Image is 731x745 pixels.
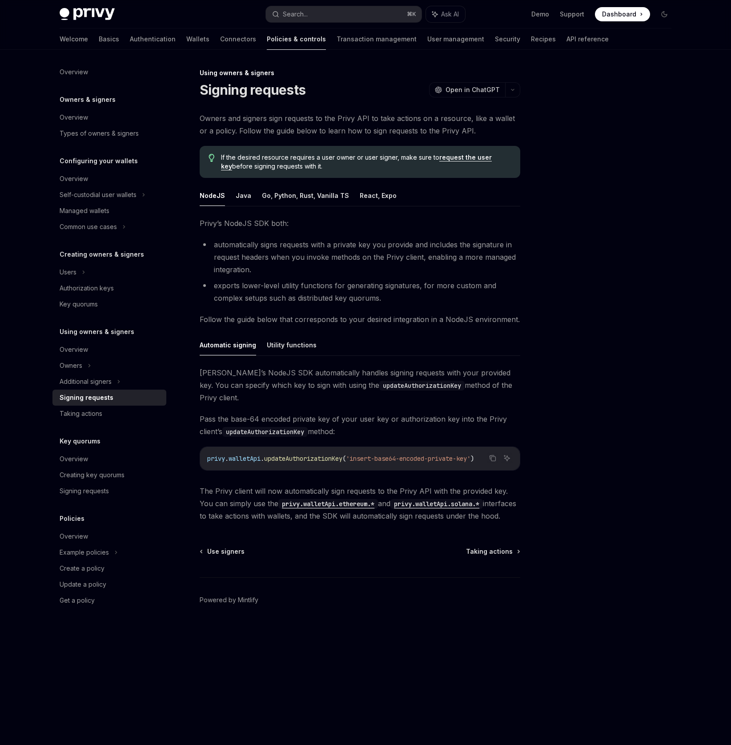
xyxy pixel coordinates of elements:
[60,531,88,542] div: Overview
[60,8,115,20] img: dark logo
[60,579,106,590] div: Update a policy
[60,344,88,355] div: Overview
[52,451,166,467] a: Overview
[60,94,116,105] h5: Owners & signers
[200,334,256,355] button: Automatic signing
[200,82,305,98] h1: Signing requests
[60,67,88,77] div: Overview
[200,68,520,77] div: Using owners & signers
[207,455,225,463] span: privy
[60,205,109,216] div: Managed wallets
[60,299,98,310] div: Key quorums
[60,392,113,403] div: Signing requests
[501,452,513,464] button: Ask AI
[407,11,416,18] span: ⌘ K
[130,28,176,50] a: Authentication
[99,28,119,50] a: Basics
[200,185,225,206] button: NodeJS
[531,10,549,19] a: Demo
[52,390,166,406] a: Signing requests
[52,592,166,608] a: Get a policy
[52,109,166,125] a: Overview
[225,455,229,463] span: .
[52,171,166,187] a: Overview
[264,455,342,463] span: updateAuthorizationKey
[60,376,112,387] div: Additional signers
[429,82,505,97] button: Open in ChatGPT
[446,85,500,94] span: Open in ChatGPT
[52,576,166,592] a: Update a policy
[221,153,511,171] span: If the desired resource requires a user owner or user signer, make sure to before signing request...
[60,221,117,232] div: Common use cases
[200,413,520,438] span: Pass the base-64 encoded private key of your user key or authorization key into the Privy client’...
[470,455,474,463] span: )
[60,563,104,574] div: Create a policy
[229,455,261,463] span: walletApi
[52,64,166,80] a: Overview
[283,9,308,20] div: Search...
[60,470,125,480] div: Creating key quorums
[262,185,349,206] button: Go, Python, Rust, Vanilla TS
[52,560,166,576] a: Create a policy
[390,499,483,509] code: privy.walletApi.solana.*
[52,296,166,312] a: Key quorums
[426,6,465,22] button: Ask AI
[52,483,166,499] a: Signing requests
[390,499,483,508] a: privy.walletApi.solana.*
[200,217,520,230] span: Privy’s NodeJS SDK both:
[427,28,484,50] a: User management
[379,381,465,391] code: updateAuthorizationKey
[186,28,209,50] a: Wallets
[466,547,513,556] span: Taking actions
[60,454,88,464] div: Overview
[60,28,88,50] a: Welcome
[52,528,166,544] a: Overview
[346,455,470,463] span: 'insert-base64-encoded-private-key'
[566,28,609,50] a: API reference
[495,28,520,50] a: Security
[278,499,378,509] code: privy.walletApi.ethereum.*
[657,7,671,21] button: Toggle dark mode
[60,547,109,558] div: Example policies
[60,283,114,294] div: Authorization keys
[52,342,166,358] a: Overview
[207,547,245,556] span: Use signers
[236,185,251,206] button: Java
[466,547,519,556] a: Taking actions
[60,128,139,139] div: Types of owners & signers
[201,547,245,556] a: Use signers
[200,238,520,276] li: automatically signs requests with a private key you provide and includes the signature in request...
[60,156,138,166] h5: Configuring your wallets
[220,28,256,50] a: Connectors
[200,596,258,604] a: Powered by Mintlify
[200,366,520,404] span: [PERSON_NAME]’s NodeJS SDK automatically handles signing requests with your provided key. You can...
[52,280,166,296] a: Authorization keys
[200,313,520,326] span: Follow the guide below that corresponds to your desired integration in a NodeJS environment.
[531,28,556,50] a: Recipes
[487,452,498,464] button: Copy the contents from the code block
[60,326,134,337] h5: Using owners & signers
[60,513,84,524] h5: Policies
[595,7,650,21] a: Dashboard
[278,499,378,508] a: privy.walletApi.ethereum.*
[52,406,166,422] a: Taking actions
[222,427,308,437] code: updateAuthorizationKey
[200,485,520,522] span: The Privy client will now automatically sign requests to the Privy API with the provided key. You...
[60,595,95,606] div: Get a policy
[60,173,88,184] div: Overview
[267,28,326,50] a: Policies & controls
[261,455,264,463] span: .
[266,6,422,22] button: Search...⌘K
[209,154,215,162] svg: Tip
[200,279,520,304] li: exports lower-level utility functions for generating signatures, for more custom and complex setu...
[60,189,137,200] div: Self-custodial user wallets
[60,408,102,419] div: Taking actions
[60,436,100,447] h5: Key quorums
[560,10,584,19] a: Support
[60,249,144,260] h5: Creating owners & signers
[602,10,636,19] span: Dashboard
[441,10,459,19] span: Ask AI
[52,467,166,483] a: Creating key quorums
[52,125,166,141] a: Types of owners & signers
[60,486,109,496] div: Signing requests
